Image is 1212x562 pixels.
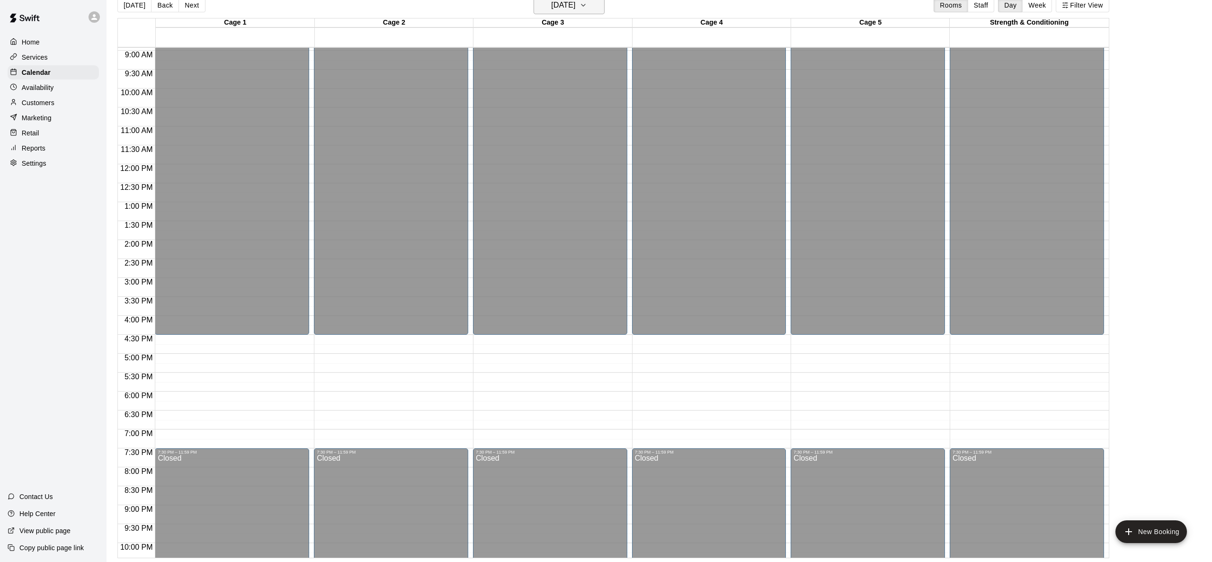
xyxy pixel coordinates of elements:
a: Availability [8,80,99,95]
div: Strength & Conditioning [950,18,1108,27]
div: Cage 3 [473,18,632,27]
span: 10:30 AM [118,107,155,116]
span: 1:30 PM [122,221,155,229]
p: Services [22,53,48,62]
span: 3:00 PM [122,278,155,286]
a: Customers [8,96,99,110]
div: Cage 2 [315,18,473,27]
a: Settings [8,156,99,170]
a: Services [8,50,99,64]
span: 5:00 PM [122,354,155,362]
span: 9:00 AM [123,51,155,59]
span: 10:00 AM [118,89,155,97]
a: Reports [8,141,99,155]
div: Cage 4 [633,18,791,27]
p: Customers [22,98,54,107]
p: Home [22,37,40,47]
span: 12:30 PM [118,183,155,191]
button: add [1115,520,1187,543]
div: 7:30 PM – 11:59 PM [158,450,306,455]
span: 8:00 PM [122,467,155,475]
div: Cage 5 [791,18,950,27]
div: 7:30 PM – 11:59 PM [793,450,942,455]
a: Calendar [8,65,99,80]
span: 4:00 PM [122,316,155,324]
span: 6:30 PM [122,410,155,419]
div: 7:30 PM – 11:59 PM [317,450,465,455]
span: 8:30 PM [122,486,155,494]
span: 9:00 PM [122,505,155,513]
span: 6:00 PM [122,392,155,400]
span: 7:30 PM [122,448,155,456]
span: 7:00 PM [122,429,155,437]
p: Reports [22,143,45,153]
p: Settings [22,159,46,168]
span: 2:00 PM [122,240,155,248]
span: 11:30 AM [118,145,155,153]
span: 1:00 PM [122,202,155,210]
span: 11:00 AM [118,126,155,134]
p: Availability [22,83,54,92]
p: Contact Us [19,492,53,501]
p: Copy public page link [19,543,84,553]
a: Home [8,35,99,49]
p: Help Center [19,509,55,518]
p: Calendar [22,68,51,77]
div: Cage 1 [156,18,314,27]
div: 7:30 PM – 11:59 PM [635,450,784,455]
div: 7:30 PM – 11:59 PM [476,450,624,455]
p: View public page [19,526,71,535]
span: 4:30 PM [122,335,155,343]
span: 2:30 PM [122,259,155,267]
span: 10:00 PM [118,543,155,551]
p: Marketing [22,113,52,123]
span: 12:00 PM [118,164,155,172]
a: Marketing [8,111,99,125]
a: Retail [8,126,99,140]
p: Retail [22,128,39,138]
span: 9:30 PM [122,524,155,532]
span: 3:30 PM [122,297,155,305]
div: 7:30 PM – 11:59 PM [953,450,1101,455]
span: 5:30 PM [122,373,155,381]
span: 9:30 AM [123,70,155,78]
